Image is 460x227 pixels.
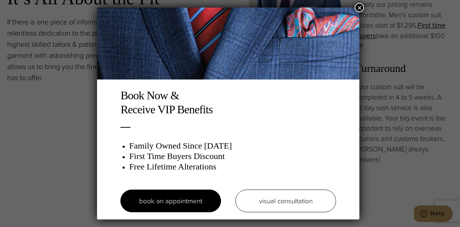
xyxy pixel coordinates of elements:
span: Help [16,5,31,12]
h2: Book Now & Receive VIP Benefits [120,88,336,116]
h3: Free Lifetime Alterations [129,162,336,172]
h3: First Time Buyers Discount [129,151,336,162]
button: Close [355,3,364,12]
a: book an appointment [120,190,221,212]
a: visual consultation [235,190,336,212]
h3: Family Owned Since [DATE] [129,141,336,151]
